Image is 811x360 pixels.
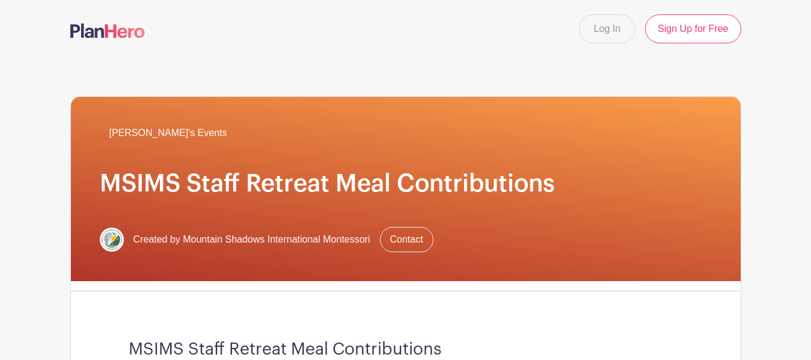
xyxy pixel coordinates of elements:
[129,340,683,360] h3: MSIMS Staff Retreat Meal Contributions
[70,23,145,38] img: logo-507f7623f17ff9eddc593b1ce0a138ce2505c220e1c5a4e2b4648c50719b7d32.svg
[133,232,370,247] span: Created by Mountain Shadows International Montessori
[100,169,712,198] h1: MSIMS Staff Retreat Meal Contributions
[645,14,741,43] a: Sign Up for Free
[109,126,227,140] span: [PERSON_NAME]'s Events
[100,228,124,252] img: MSIM_LogoCircular.jpg
[579,14,635,43] a: Log In
[380,227,433,252] a: Contact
